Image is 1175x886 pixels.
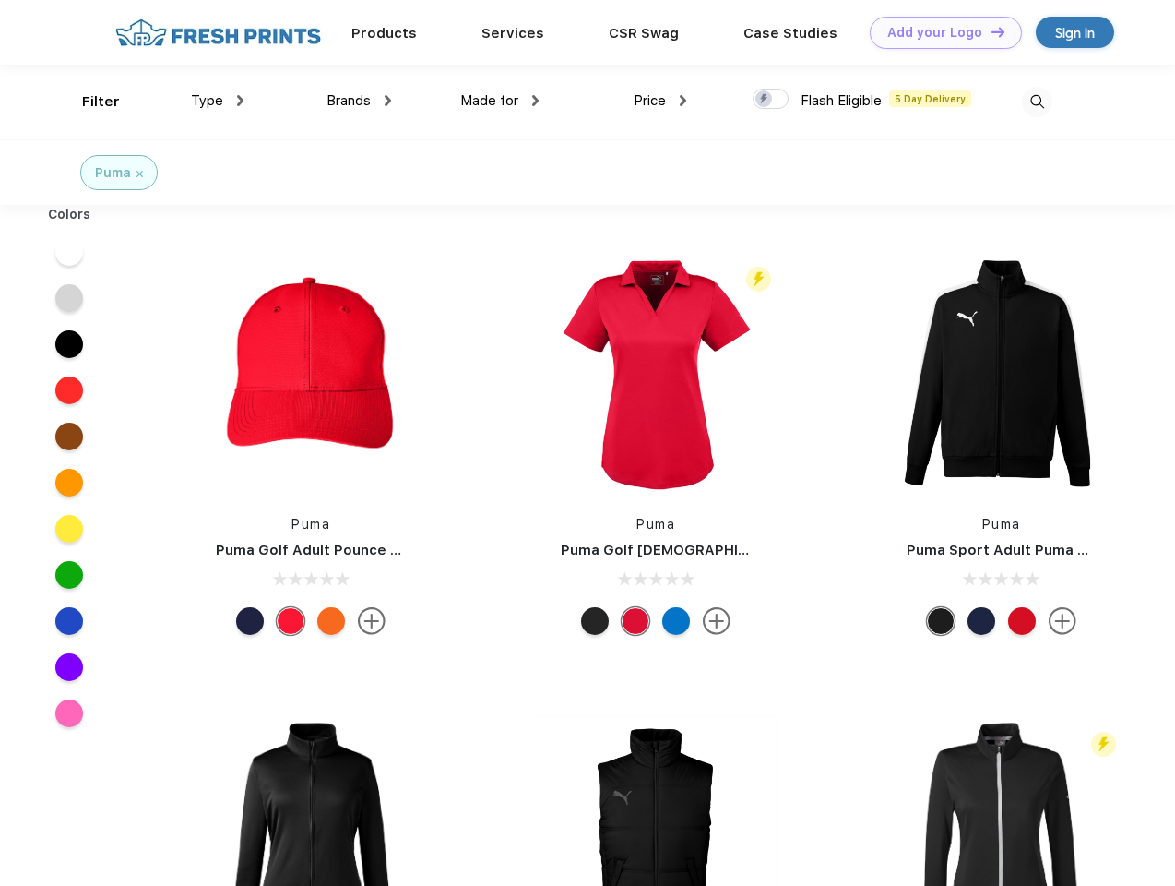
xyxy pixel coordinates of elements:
[216,542,498,558] a: Puma Golf Adult Pounce Adjustable Cap
[967,607,995,635] div: Peacoat
[982,517,1021,532] a: Puma
[291,517,330,532] a: Puma
[317,607,345,635] div: Vibrant Orange
[237,95,243,106] img: dropdown.png
[927,607,955,635] div: Puma Black
[326,92,371,109] span: Brands
[1091,732,1116,757] img: flash_active_toggle.svg
[1022,87,1052,117] img: desktop_search.svg
[581,607,609,635] div: Puma Black
[703,607,730,635] img: more.svg
[481,25,544,42] a: Services
[746,267,771,292] img: flash_active_toggle.svg
[887,25,982,41] div: Add your Logo
[95,163,131,183] div: Puma
[236,607,264,635] div: Peacoat
[460,92,518,109] span: Made for
[533,251,778,497] img: func=resize&h=266
[561,542,903,558] a: Puma Golf [DEMOGRAPHIC_DATA]' Icon Golf Polo
[82,91,120,113] div: Filter
[1008,607,1036,635] div: High Risk Red
[532,95,539,106] img: dropdown.png
[1055,22,1095,43] div: Sign in
[609,25,679,42] a: CSR Swag
[622,607,649,635] div: High Risk Red
[136,171,143,177] img: filter_cancel.svg
[889,90,971,107] span: 5 Day Delivery
[277,607,304,635] div: High Risk Red
[385,95,391,106] img: dropdown.png
[34,205,105,224] div: Colors
[188,251,433,497] img: func=resize&h=266
[110,17,326,49] img: fo%20logo%202.webp
[879,251,1124,497] img: func=resize&h=266
[358,607,386,635] img: more.svg
[680,95,686,106] img: dropdown.png
[191,92,223,109] span: Type
[662,607,690,635] div: Lapis Blue
[634,92,666,109] span: Price
[351,25,417,42] a: Products
[1036,17,1114,48] a: Sign in
[1049,607,1076,635] img: more.svg
[991,27,1004,37] img: DT
[801,92,882,109] span: Flash Eligible
[636,517,675,532] a: Puma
